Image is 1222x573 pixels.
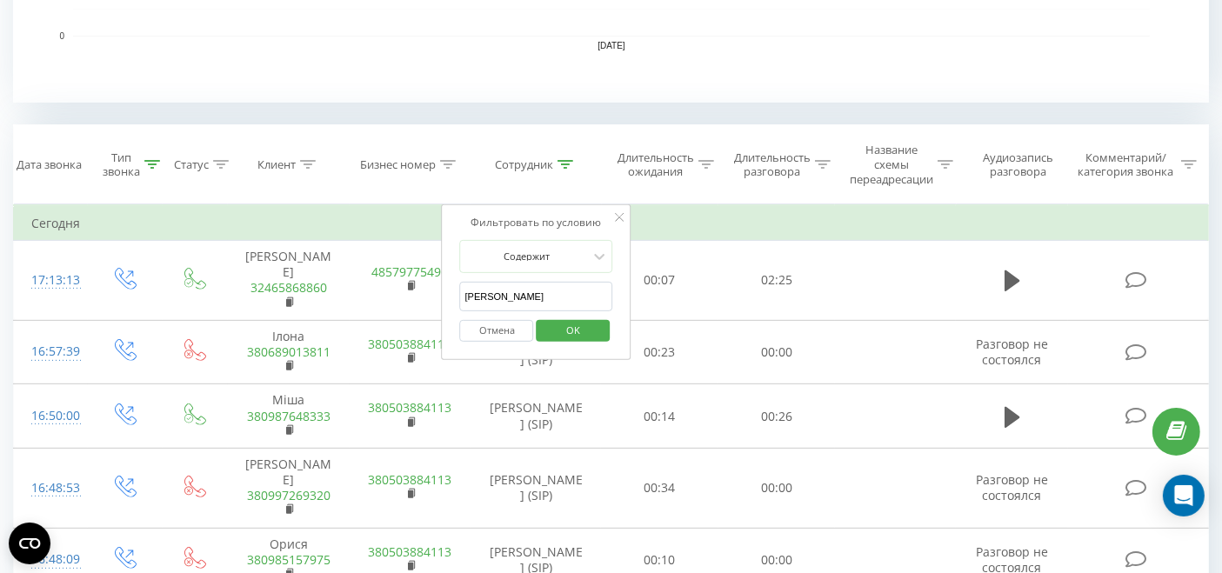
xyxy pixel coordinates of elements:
[460,214,613,231] div: Фильтровать по условию
[718,448,835,528] td: 00:00
[718,320,835,384] td: 00:00
[31,471,70,505] div: 16:48:53
[372,263,449,280] a: 48579775496
[247,408,331,424] a: 380987648333
[360,157,436,172] div: Бизнес номер
[601,241,718,321] td: 00:07
[1075,150,1177,180] div: Комментарий/категория звонка
[718,384,835,449] td: 00:26
[850,143,933,187] div: Название схемы переадресации
[369,336,452,352] a: 380503884113
[1163,475,1205,516] div: Open Intercom Messenger
[549,316,598,343] span: OK
[174,157,209,172] div: Статус
[31,335,70,369] div: 16:57:39
[618,150,694,180] div: Длительность ожидания
[976,471,1048,503] span: Разговор не состоялся
[228,448,349,528] td: [PERSON_NAME]
[598,42,625,51] text: [DATE]
[14,206,1209,241] td: Сегодня
[228,320,349,384] td: Ілона
[31,263,70,297] div: 17:13:13
[250,279,327,296] a: 32465868860
[369,399,452,416] a: 380503884113
[369,543,452,560] a: 380503884113
[460,320,534,342] button: Отмена
[247,343,331,360] a: 380689013811
[31,399,70,433] div: 16:50:00
[247,551,331,568] a: 380985157975
[17,157,82,172] div: Дата звонка
[369,471,452,488] a: 380503884113
[601,320,718,384] td: 00:23
[718,241,835,321] td: 02:25
[103,150,140,180] div: Тип звонка
[460,282,613,312] input: Введите значение
[228,384,349,449] td: Міша
[257,157,296,172] div: Клиент
[495,157,553,172] div: Сотрудник
[9,523,50,564] button: Open CMP widget
[734,150,811,180] div: Длительность разговора
[972,150,1064,180] div: Аудиозапись разговора
[536,320,610,342] button: OK
[228,241,349,321] td: [PERSON_NAME]
[59,31,64,41] text: 0
[247,487,331,503] a: 380997269320
[471,448,601,528] td: [PERSON_NAME] (SIP)
[601,384,718,449] td: 00:14
[471,384,601,449] td: [PERSON_NAME] (SIP)
[601,448,718,528] td: 00:34
[976,336,1048,368] span: Разговор не состоялся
